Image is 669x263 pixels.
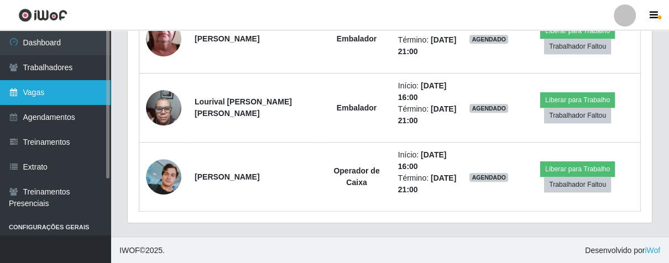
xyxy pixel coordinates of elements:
button: Trabalhador Faltou [544,108,611,123]
span: IWOF [119,246,140,255]
li: Início: [398,80,457,103]
a: iWof [645,246,660,255]
button: Liberar para Trabalho [540,23,615,39]
button: Liberar para Trabalho [540,92,615,108]
button: Trabalhador Faltou [544,177,611,192]
img: 1713284102514.jpeg [146,159,181,194]
button: Liberar para Trabalho [540,161,615,177]
button: Trabalhador Faltou [544,39,611,54]
li: Término: [398,34,457,57]
span: AGENDADO [469,35,508,44]
strong: [PERSON_NAME] [195,172,259,181]
strong: Lourival [PERSON_NAME] [PERSON_NAME] [195,97,292,118]
strong: Embalador [337,103,377,112]
span: © 2025 . [119,245,165,256]
li: Início: [398,149,457,172]
strong: Embalador [337,34,377,43]
strong: Operador de Caixa [333,166,379,187]
time: [DATE] 16:00 [398,81,447,102]
img: CoreUI Logo [18,8,67,22]
span: Desenvolvido por [585,245,660,256]
time: [DATE] 16:00 [398,150,447,171]
img: 1752365039975.jpeg [146,84,181,131]
span: AGENDADO [469,104,508,113]
li: Término: [398,103,457,127]
li: Término: [398,172,457,196]
span: AGENDADO [469,173,508,182]
strong: [PERSON_NAME] [195,34,259,43]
